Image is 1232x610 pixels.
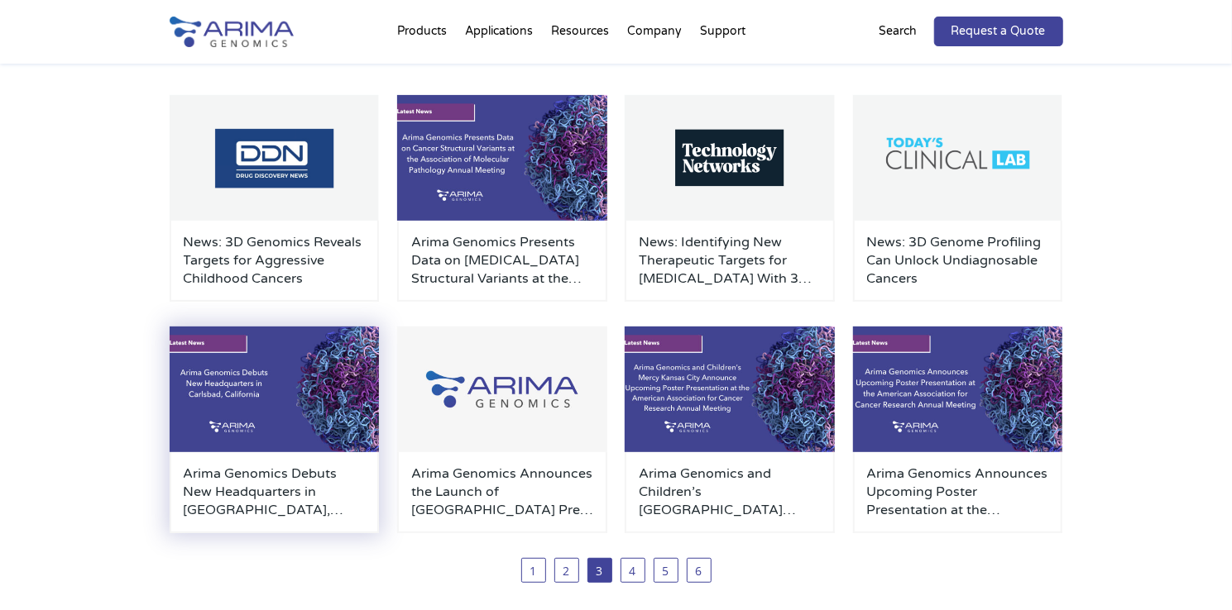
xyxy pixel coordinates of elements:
[184,233,366,288] a: News: 3D Genomics Reveals Targets for Aggressive Childhood Cancers
[397,326,607,452] img: Group-929-500x300.jpg
[625,326,835,452] img: AACR-CMKS-Press-Release--500x300.jpg
[411,233,593,288] a: Arima Genomics Presents Data on [MEDICAL_DATA] Structural Variants at the Association of Molecula...
[411,465,593,519] a: Arima Genomics Announces the Launch of [GEOGRAPHIC_DATA] Prep Module
[867,465,1049,519] a: Arima Genomics Announces Upcoming Poster Presentation at the American Association for [MEDICAL_DA...
[654,558,678,583] a: 5
[639,233,821,288] a: News: Identifying New Therapeutic Targets for [MEDICAL_DATA] With 3D Genomics
[934,17,1063,46] a: Request a Quote
[880,21,918,42] p: Search
[397,95,607,221] img: AMP-Press-Cover-500x300.jpg
[853,326,1063,452] img: AACR-Scripps-Press-Release--500x300.jpg
[867,233,1049,288] a: News: 3D Genome Profiling Can Unlock Undiagnosable Cancers
[184,465,366,519] a: Arima Genomics Debuts New Headquarters in [GEOGRAPHIC_DATA], [US_STATE]
[687,558,712,583] a: 6
[554,558,579,583] a: 2
[853,95,1063,221] img: Todays-Clinical-Lab_Logo-500x300.png
[621,558,645,583] a: 4
[587,558,612,583] span: 3
[170,326,380,452] img: Weve-Moved-Press-Cover-500x300.jpg
[170,17,294,47] img: Arima-Genomics-logo
[639,465,821,519] a: Arima Genomics and Children’s [GEOGRAPHIC_DATA][US_STATE] Announce Upcoming Poster Presentation a...
[521,558,546,583] a: 1
[625,95,835,221] img: Technology-Networks-Logo-500x300.png
[170,95,380,221] img: Drug-Discovery-News-Logo-500x300.png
